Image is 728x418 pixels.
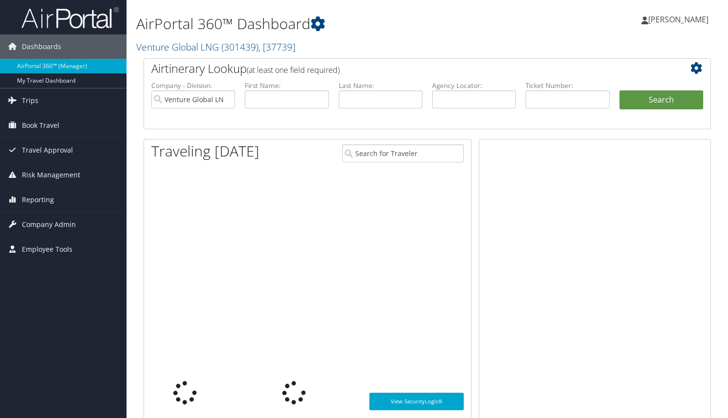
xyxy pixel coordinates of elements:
h2: Airtinerary Lookup [151,60,656,77]
a: [PERSON_NAME] [641,5,718,34]
label: Agency Locator: [432,81,516,90]
span: Dashboards [22,35,61,59]
span: Trips [22,88,38,113]
a: Venture Global LNG [136,40,295,53]
a: View SecurityLogic® [369,393,464,410]
span: ( 301439 ) [221,40,258,53]
span: Travel Approval [22,138,73,162]
span: Employee Tools [22,237,73,261]
img: airportal-logo.png [21,6,119,29]
label: Company - Division: [151,81,235,90]
h1: Traveling [DATE] [151,141,259,161]
label: First Name: [245,81,328,90]
span: Company Admin [22,212,76,237]
span: [PERSON_NAME] [648,14,709,25]
span: Risk Management [22,163,80,187]
label: Ticket Number: [526,81,609,90]
label: Last Name: [339,81,422,90]
span: Book Travel [22,113,59,138]
h1: AirPortal 360™ Dashboard [136,14,524,34]
button: Search [619,90,703,110]
input: Search for Traveler [342,144,464,162]
span: , [ 37739 ] [258,40,295,53]
span: Reporting [22,188,54,212]
span: (at least one field required) [247,65,340,75]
